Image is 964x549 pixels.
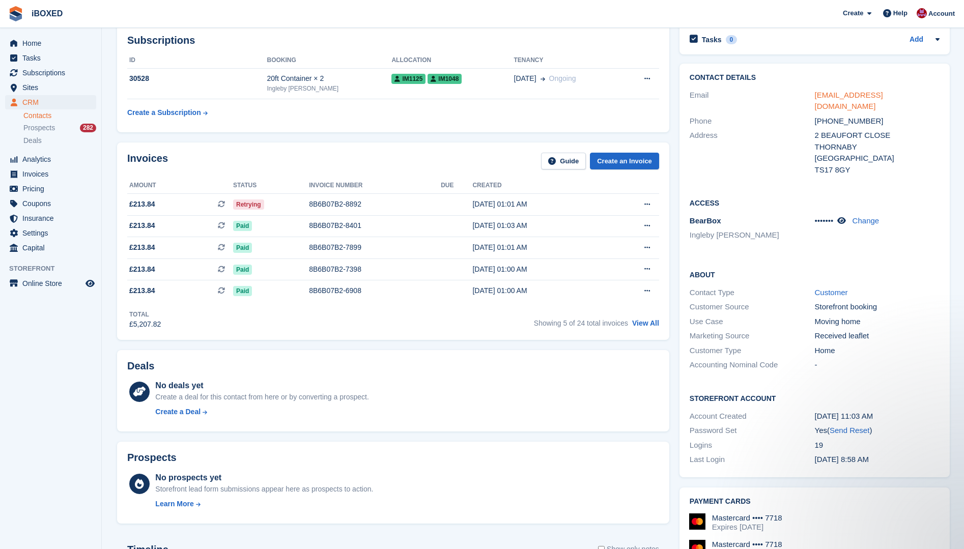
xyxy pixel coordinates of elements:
a: iBOXED [27,5,67,22]
div: [DATE] 11:03 AM [815,411,940,422]
span: Paid [233,243,252,253]
a: menu [5,167,96,181]
div: Email [690,90,815,112]
div: - [815,359,940,371]
span: £213.84 [129,264,155,275]
div: Create a Subscription [127,107,201,118]
img: stora-icon-8386f47178a22dfd0bd8f6a31ec36ba5ce8667c1dd55bd0f319d3a0aa187defe.svg [8,6,23,21]
a: menu [5,51,96,65]
span: Retrying [233,199,264,210]
span: £213.84 [129,199,155,210]
a: Preview store [84,277,96,290]
div: 8B6B07B2-8892 [309,199,441,210]
span: ••••••• [815,216,834,225]
div: Learn More [155,499,193,509]
span: Storefront [9,264,101,274]
span: Online Store [22,276,83,291]
th: Invoice number [309,178,441,194]
h2: Subscriptions [127,35,659,46]
a: Change [853,216,880,225]
div: Account Created [690,411,815,422]
div: Mastercard •••• 7718 [712,513,782,523]
a: Send Reset [830,426,869,435]
span: Account [928,9,955,19]
div: £5,207.82 [129,319,161,330]
div: Contact Type [690,287,815,299]
span: £213.84 [129,285,155,296]
span: [DATE] [514,73,536,84]
h2: Access [690,197,940,208]
span: Pricing [22,182,83,196]
div: Customer Type [690,345,815,357]
th: Tenancy [514,52,622,69]
a: Guide [541,153,586,169]
a: [EMAIL_ADDRESS][DOMAIN_NAME] [815,91,883,111]
div: Yes [815,425,940,437]
a: menu [5,36,96,50]
span: Showing 5 of 24 total invoices [534,319,628,327]
a: Prospects 282 [23,123,96,133]
span: Paid [233,265,252,275]
div: [DATE] 01:00 AM [472,264,606,275]
div: Accounting Nominal Code [690,359,815,371]
div: 8B6B07B2-7899 [309,242,441,253]
h2: About [690,269,940,279]
h2: Invoices [127,153,168,169]
div: Storefront lead form submissions appear here as prospects to action. [155,484,373,495]
a: Create a Subscription [127,103,208,122]
span: CRM [22,95,83,109]
span: Settings [22,226,83,240]
div: Phone [690,115,815,127]
a: menu [5,211,96,225]
th: ID [127,52,267,69]
div: Home [815,345,940,357]
a: menu [5,66,96,80]
a: Create an Invoice [590,153,659,169]
a: menu [5,182,96,196]
div: Create a Deal [155,407,201,417]
a: Customer [815,288,848,297]
a: Create a Deal [155,407,368,417]
div: Customer Source [690,301,815,313]
span: Prospects [23,123,55,133]
a: menu [5,226,96,240]
th: Status [233,178,309,194]
span: Deals [23,136,42,146]
h2: Contact Details [690,74,940,82]
a: menu [5,276,96,291]
img: Mastercard Logo [689,513,705,530]
div: [DATE] 01:03 AM [472,220,606,231]
div: 8B6B07B2-6908 [309,285,441,296]
a: Learn More [155,499,373,509]
div: Use Case [690,316,815,328]
span: Paid [233,286,252,296]
span: Insurance [22,211,83,225]
a: menu [5,241,96,255]
div: [DATE] 01:01 AM [472,242,606,253]
th: Allocation [391,52,514,69]
div: [DATE] 01:00 AM [472,285,606,296]
div: THORNABY [815,141,940,153]
a: Deals [23,135,96,146]
div: Storefront booking [815,301,940,313]
div: Moving home [815,316,940,328]
span: Paid [233,221,252,231]
div: 0 [726,35,738,44]
div: Logins [690,440,815,451]
li: Ingleby [PERSON_NAME] [690,229,815,241]
span: Help [893,8,908,18]
a: menu [5,80,96,95]
div: 19 [815,440,940,451]
span: £213.84 [129,220,155,231]
div: [GEOGRAPHIC_DATA] [815,153,940,164]
span: BearBox [690,216,721,225]
a: View All [632,319,659,327]
span: Sites [22,80,83,95]
a: Add [910,34,923,46]
span: IM1048 [428,74,462,84]
div: 2 BEAUFORT CLOSE [815,130,940,141]
div: Address [690,130,815,176]
div: [PHONE_NUMBER] [815,115,940,127]
span: ( ) [827,426,872,435]
span: Tasks [22,51,83,65]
